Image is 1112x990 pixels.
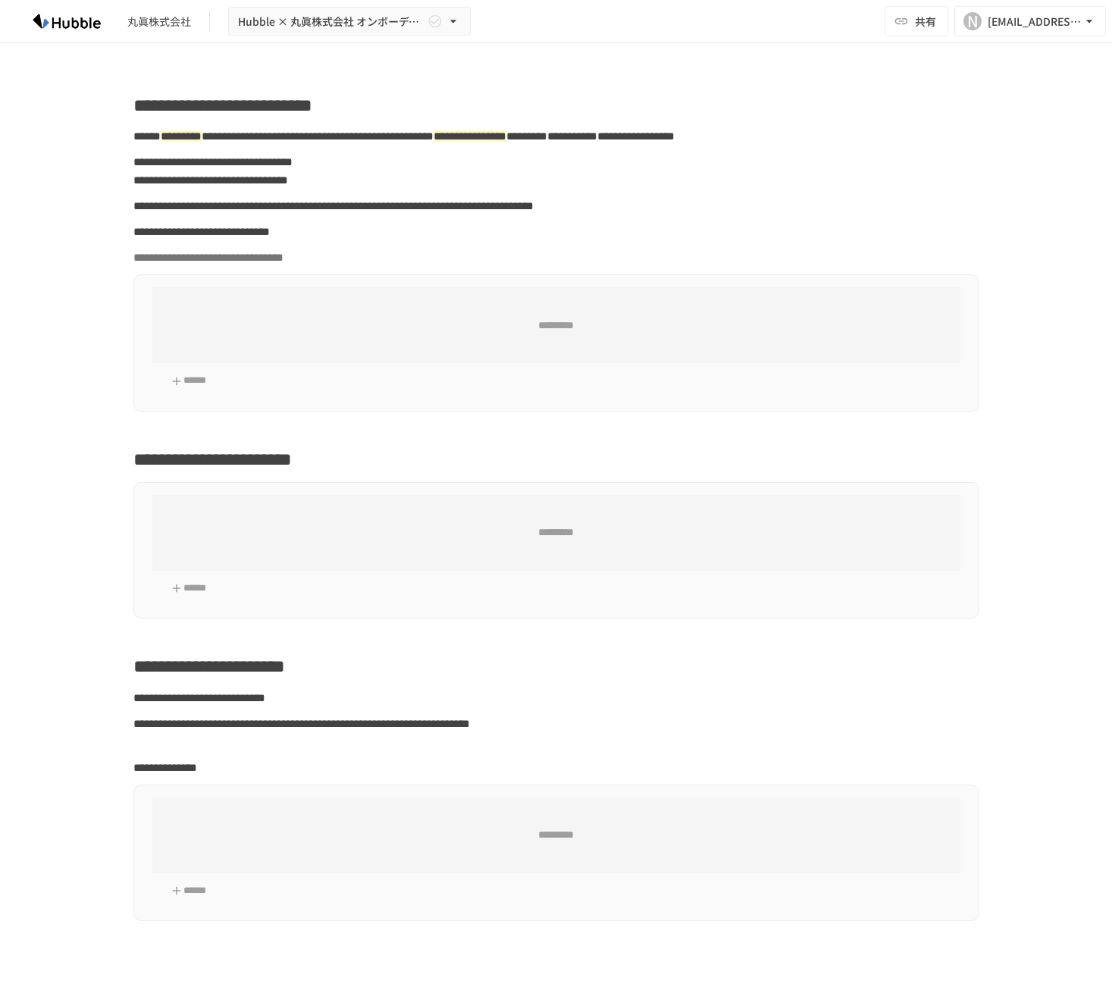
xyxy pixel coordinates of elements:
span: Hubble × 丸眞株式会社 オンボーディングプロジェクト [238,12,424,31]
button: Hubble × 丸眞株式会社 オンボーディングプロジェクト [228,7,471,36]
button: N[EMAIL_ADDRESS][DOMAIN_NAME] [954,6,1106,36]
button: 共有 [885,6,948,36]
div: N [963,12,982,30]
div: 丸眞株式会社 [127,14,191,30]
div: [EMAIL_ADDRESS][DOMAIN_NAME] [988,12,1082,31]
img: HzDRNkGCf7KYO4GfwKnzITak6oVsp5RHeZBEM1dQFiQ [18,9,115,33]
span: 共有 [915,13,936,30]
